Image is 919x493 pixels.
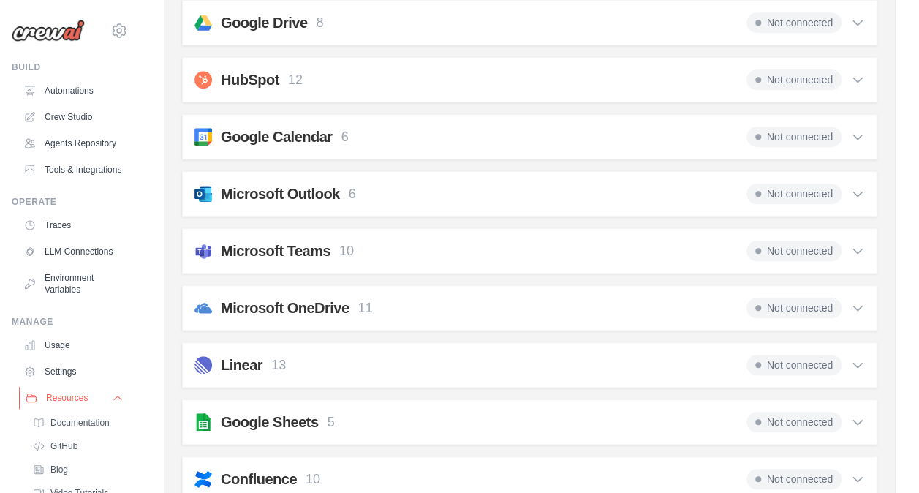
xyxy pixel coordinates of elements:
button: Resources [19,386,129,410]
h2: Microsoft OneDrive [221,298,349,318]
a: Documentation [26,413,128,433]
p: 10 [339,241,354,261]
img: svg+xml;base64,PHN2ZyB4bWxucz0iaHR0cDovL3d3dy53My5vcmcvMjAwMC9zdmciIHhtbDpzcGFjZT0icHJlc2VydmUiIH... [194,413,212,431]
a: Settings [18,360,128,383]
span: Not connected [746,241,842,261]
span: Not connected [746,69,842,90]
h2: Google Calendar [221,127,333,147]
h2: HubSpot [221,69,279,90]
h2: Microsoft Outlook [221,184,340,204]
p: 10 [306,470,320,489]
span: Resources [46,392,88,404]
h2: Google Drive [221,12,307,33]
p: 11 [358,298,372,318]
h2: Microsoft Teams [221,241,330,261]
a: Agents Repository [18,132,128,155]
p: 6 [341,127,349,147]
img: svg+xml;base64,PHN2ZyB4bWxucz0iaHR0cDovL3d3dy53My5vcmcvMjAwMC9zdmciIHZpZXdCb3g9IjAgLTMgNDggNDgiPj... [194,14,212,31]
span: GitHub [50,440,77,452]
a: GitHub [26,436,128,456]
span: Not connected [746,127,842,147]
span: Not connected [746,355,842,375]
img: Logo [12,20,85,42]
span: Blog [50,464,68,475]
p: 8 [316,13,323,33]
img: svg+xml;base64,PHN2ZyB4bWxucz0iaHR0cDovL3d3dy53My5vcmcvMjAwMC9zdmciIGZpbGw9Im5vbmUiIHZpZXdCb3g9Ij... [194,242,212,260]
span: Not connected [746,298,842,318]
h2: Confluence [221,469,297,489]
span: Not connected [746,469,842,489]
img: svg+xml;base64,PHN2ZyB4bWxucz0iaHR0cDovL3d3dy53My5vcmcvMjAwMC9zdmciIHZpZXdCb3g9IjAgMCAxMDI0IDEwMj... [194,71,212,89]
h2: Linear [221,355,262,375]
p: 13 [271,355,286,375]
a: LLM Connections [18,240,128,263]
a: Tools & Integrations [18,158,128,181]
a: Usage [18,334,128,357]
div: Operate [12,196,128,208]
img: svg+xml;base64,PHN2ZyB4bWxucz0iaHR0cDovL3d3dy53My5vcmcvMjAwMC9zdmciIGZpbGw9Im5vbmUiIHZpZXdCb3g9Ij... [194,185,212,203]
span: Not connected [746,412,842,432]
img: svg+xml;base64,PHN2ZyB4bWxucz0iaHR0cDovL3d3dy53My5vcmcvMjAwMC9zdmciIHByZXNlcnZlQXNwZWN0UmF0aW89In... [194,128,212,146]
img: confluence.svg [194,470,212,488]
div: Build [12,61,128,73]
h2: Google Sheets [221,412,319,432]
a: Automations [18,79,128,102]
p: 5 [328,413,335,432]
a: Environment Variables [18,266,128,301]
div: Manage [12,316,128,328]
span: Not connected [746,12,842,33]
p: 6 [349,184,356,204]
span: Not connected [746,184,842,204]
img: svg+xml;base64,PHN2ZyB4bWxucz0iaHR0cDovL3d3dy53My5vcmcvMjAwMC9zdmciIHZpZXdCb3g9IjAgMCAyNCAyNCI+PH... [194,299,212,317]
a: Traces [18,214,128,237]
p: 12 [288,70,303,90]
a: Crew Studio [18,105,128,129]
span: Documentation [50,417,110,429]
img: linear.svg [194,356,212,374]
a: Blog [26,459,128,480]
